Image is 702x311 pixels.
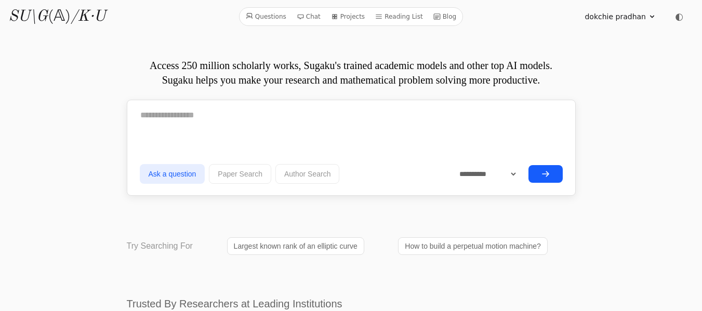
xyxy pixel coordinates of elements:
[127,58,576,87] p: Access 250 million scholarly works, Sugaku's trained academic models and other top AI models. Sug...
[585,11,656,22] summary: dokchie pradhan
[227,237,364,255] a: Largest known rank of an elliptic curve
[371,10,427,23] a: Reading List
[8,7,105,26] a: SU\G(𝔸)/K·U
[675,12,683,21] span: ◐
[127,240,193,252] p: Try Searching For
[127,296,576,311] h2: Trusted By Researchers at Leading Institutions
[242,10,290,23] a: Questions
[275,164,340,184] button: Author Search
[429,10,461,23] a: Blog
[398,237,548,255] a: How to build a perpetual motion machine?
[293,10,325,23] a: Chat
[140,164,205,184] button: Ask a question
[209,164,271,184] button: Paper Search
[585,11,646,22] span: dokchie pradhan
[71,9,105,24] i: /K·U
[327,10,369,23] a: Projects
[669,6,690,27] button: ◐
[8,9,48,24] i: SU\G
